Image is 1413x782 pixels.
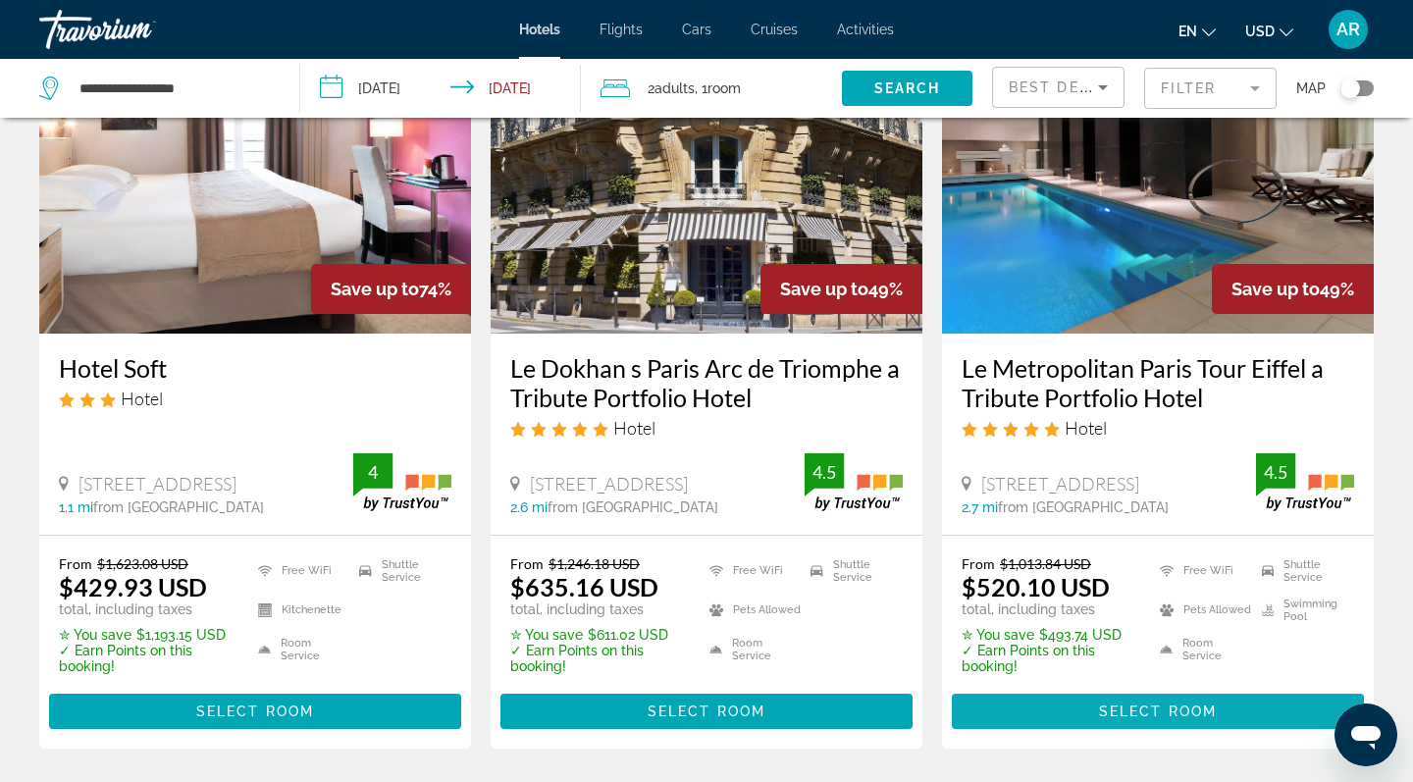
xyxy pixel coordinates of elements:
[59,555,92,572] span: From
[353,453,451,511] img: trustyou-badge.svg
[648,75,695,102] span: 2
[59,353,451,383] a: Hotel Soft
[962,555,995,572] span: From
[751,22,798,37] a: Cruises
[78,473,236,495] span: [STREET_ADDRESS]
[962,627,1034,643] span: ✮ You save
[59,643,234,674] p: ✓ Earn Points on this booking!
[801,555,903,585] li: Shuttle Service
[59,627,131,643] span: ✮ You save
[1150,635,1252,664] li: Room Service
[500,694,913,729] button: Select Room
[1212,264,1374,314] div: 49%
[962,353,1354,412] h3: Le Metropolitan Paris Tour Eiffel a Tribute Portfolio Hotel
[549,555,640,572] del: $1,246.18 USD
[500,699,913,720] a: Select Room
[1252,596,1354,625] li: Swimming Pool
[952,694,1364,729] button: Select Room
[780,279,868,299] span: Save up to
[49,699,461,720] a: Select Room
[59,627,234,643] p: $1,193.15 USD
[962,572,1110,601] ins: $520.10 USD
[962,499,998,515] span: 2.7 mi
[648,704,765,719] span: Select Room
[1296,75,1326,102] span: Map
[700,635,802,664] li: Room Service
[682,22,711,37] a: Cars
[39,4,235,55] a: Travorium
[248,635,350,664] li: Room Service
[519,22,560,37] a: Hotels
[942,20,1374,334] img: Hotel image
[1323,9,1374,50] button: User Menu
[491,20,922,334] img: Hotel image
[1178,17,1216,45] button: Change language
[874,80,941,96] span: Search
[1252,555,1354,585] li: Shuttle Service
[1326,79,1374,97] button: Toggle map
[1144,67,1277,110] button: Filter
[1336,20,1360,39] span: AR
[1178,24,1197,39] span: en
[1009,79,1111,95] span: Best Deals
[837,22,894,37] a: Activities
[1256,460,1295,484] div: 4.5
[1334,704,1397,766] iframe: Button to launch messaging window
[300,59,581,118] button: Check-in date: Nov 28, 2025 Check-out date: Nov 30, 2025
[510,601,685,617] p: total, including taxes
[613,417,655,439] span: Hotel
[510,499,548,515] span: 2.6 mi
[600,22,643,37] a: Flights
[805,460,844,484] div: 4.5
[1009,76,1108,99] mat-select: Sort by
[842,71,972,106] button: Search
[59,601,234,617] p: total, including taxes
[248,555,350,585] li: Free WiFi
[331,279,419,299] span: Save up to
[1231,279,1320,299] span: Save up to
[1099,704,1217,719] span: Select Room
[1150,555,1252,585] li: Free WiFi
[981,473,1139,495] span: [STREET_ADDRESS]
[707,80,741,96] span: Room
[1256,453,1354,511] img: trustyou-badge.svg
[998,499,1169,515] span: from [GEOGRAPHIC_DATA]
[695,75,741,102] span: , 1
[654,80,695,96] span: Adults
[196,704,314,719] span: Select Room
[962,627,1135,643] p: $493.74 USD
[510,572,658,601] ins: $635.16 USD
[760,264,922,314] div: 49%
[510,555,544,572] span: From
[59,388,451,409] div: 3 star Hotel
[548,499,718,515] span: from [GEOGRAPHIC_DATA]
[353,460,392,484] div: 4
[510,417,903,439] div: 5 star Hotel
[510,643,685,674] p: ✓ Earn Points on this booking!
[39,20,471,334] a: Hotel image
[1245,17,1293,45] button: Change currency
[952,699,1364,720] a: Select Room
[510,627,685,643] p: $611.02 USD
[805,453,903,511] img: trustyou-badge.svg
[121,388,163,409] span: Hotel
[49,694,461,729] button: Select Room
[510,353,903,412] a: Le Dokhan s Paris Arc de Triomphe a Tribute Portfolio Hotel
[962,417,1354,439] div: 5 star Hotel
[1000,555,1091,572] del: $1,013.84 USD
[962,643,1135,674] p: ✓ Earn Points on this booking!
[700,555,802,585] li: Free WiFi
[93,499,264,515] span: from [GEOGRAPHIC_DATA]
[59,572,207,601] ins: $429.93 USD
[1245,24,1275,39] span: USD
[530,473,688,495] span: [STREET_ADDRESS]
[700,596,802,625] li: Pets Allowed
[97,555,188,572] del: $1,623.08 USD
